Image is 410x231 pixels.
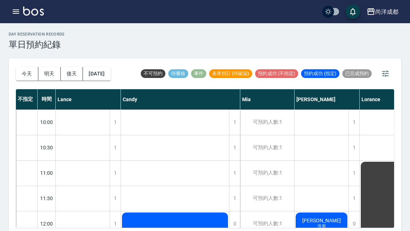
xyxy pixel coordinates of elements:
div: 時間 [38,89,56,110]
h2: day Reservation records [9,32,65,37]
div: Candy [121,89,240,110]
div: [PERSON_NAME] [295,89,360,110]
div: 1 [110,135,121,160]
div: 1 [348,161,359,186]
button: 明天 [38,67,61,81]
div: 1 [348,110,359,135]
div: 可預約人數:1 [240,110,294,135]
span: 未來預訂 (待確認) [209,70,252,77]
div: 1 [348,186,359,211]
button: [DATE] [83,67,110,81]
div: 1 [229,135,240,160]
div: 可預約人數:1 [240,186,294,211]
span: 已完成預約 [342,70,372,77]
span: 事件 [191,70,206,77]
div: 1 [110,161,121,186]
span: 不可預約 [141,70,165,77]
div: 1 [229,186,240,211]
div: 尚洋成都 [375,7,398,16]
span: 預約成功 (不指定) [255,70,298,77]
button: 今天 [16,67,38,81]
div: 11:00 [38,160,56,186]
button: 後天 [61,67,83,81]
div: 11:30 [38,186,56,211]
div: 1 [110,110,121,135]
h3: 單日預約紀錄 [9,40,65,50]
button: save [346,4,360,19]
div: 可預約人數:1 [240,135,294,160]
div: Mia [240,89,295,110]
button: 尚洋成都 [364,4,401,19]
span: [PERSON_NAME] [301,218,342,223]
span: 洗剪 [316,223,327,230]
div: 10:30 [38,135,56,160]
span: 待審核 [168,70,188,77]
div: 可預約人數:1 [240,161,294,186]
span: 預約成功 (指定) [301,70,339,77]
div: 1 [348,135,359,160]
div: 不指定 [16,89,38,110]
div: 1 [229,161,240,186]
div: Lance [56,89,121,110]
div: 1 [110,186,121,211]
div: 1 [229,110,240,135]
div: 10:00 [38,110,56,135]
img: Logo [23,7,44,16]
